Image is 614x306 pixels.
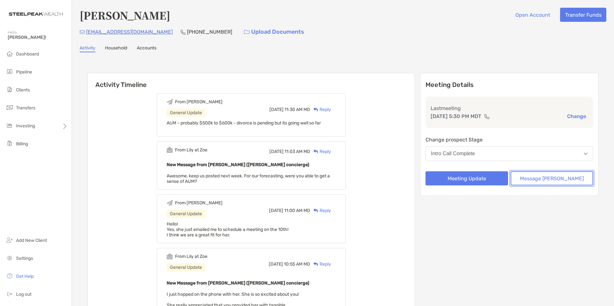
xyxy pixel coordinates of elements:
[16,69,32,75] span: Pipeline
[269,149,284,154] span: [DATE]
[310,207,331,214] div: Reply
[167,221,288,238] span: Hello! Yes, she just emailed me to schedule a meeting on the 10th! I think we are a great fit for...
[16,123,35,129] span: Investing
[80,8,170,22] h4: [PERSON_NAME]
[180,30,186,35] img: Phone Icon
[6,68,13,75] img: pipeline icon
[175,254,207,259] div: From Lily at Zoe
[105,45,127,52] a: Household
[510,8,555,22] button: Open Account
[167,263,205,271] div: General Update
[313,262,318,266] img: Reply icon
[16,274,34,279] span: Get Help
[167,200,173,206] img: Event icon
[8,3,64,26] img: Zoe Logo
[167,253,173,259] img: Event icon
[310,148,331,155] div: Reply
[175,99,223,105] div: From [PERSON_NAME]
[425,146,593,161] button: Intro Call Complete
[431,151,475,157] div: Intro Call Complete
[6,140,13,147] img: billing icon
[313,107,318,112] img: Reply icon
[244,30,250,34] img: button icon
[425,136,593,144] p: Change prospect Stage
[16,256,33,261] span: Settings
[16,238,47,243] span: Add New Client
[425,171,508,185] button: Meeting Update
[313,149,318,154] img: Reply icon
[86,28,173,36] p: [EMAIL_ADDRESS][DOMAIN_NAME]
[6,50,13,57] img: dashboard icon
[16,141,28,147] span: Billing
[16,105,35,111] span: Transfers
[175,147,207,153] div: From Lily at Zoe
[167,173,330,184] span: Awesome, keep us posted next week. For our forecasting, were you able to get a sense of AUM?
[425,81,593,89] p: Meeting Details
[6,104,13,111] img: transfers icon
[6,254,13,262] img: settings icon
[584,153,588,155] img: Open dropdown arrow
[88,73,415,89] h6: Activity Timeline
[167,210,205,218] div: General Update
[80,45,95,52] a: Activity
[6,272,13,280] img: get-help icon
[167,147,173,153] img: Event icon
[80,30,85,34] img: Email Icon
[167,280,309,286] b: New Message from [PERSON_NAME] ([PERSON_NAME] concierge)
[284,208,310,213] span: 11:00 AM MD
[285,107,310,112] span: 11:30 AM MD
[310,106,331,113] div: Reply
[484,114,490,119] img: communication type
[240,25,308,39] a: Upload Documents
[6,122,13,129] img: investing icon
[310,261,331,268] div: Reply
[16,87,30,93] span: Clients
[511,171,593,185] button: Message [PERSON_NAME]
[431,104,588,112] p: Last meeting
[269,261,283,267] span: [DATE]
[269,107,284,112] span: [DATE]
[167,120,321,126] span: AUM - probably $500k to $600k - divorce is pending but its going well so far
[6,236,13,244] img: add_new_client icon
[431,112,481,120] p: [DATE] 5:30 PM MDT
[167,99,173,105] img: Event icon
[167,162,309,167] b: New Message from [PERSON_NAME] ([PERSON_NAME] concierge)
[285,149,310,154] span: 11:03 AM MD
[560,8,606,22] button: Transfer Funds
[137,45,156,52] a: Accounts
[167,109,205,117] div: General Update
[16,292,31,297] span: Log out
[175,200,223,206] div: From [PERSON_NAME]
[313,208,318,213] img: Reply icon
[284,261,310,267] span: 10:55 AM MD
[6,86,13,93] img: clients icon
[8,35,68,40] span: [PERSON_NAME]!
[16,51,39,57] span: Dashboard
[565,113,588,120] button: Change
[269,208,283,213] span: [DATE]
[6,290,13,298] img: logout icon
[187,28,232,36] p: [PHONE_NUMBER]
